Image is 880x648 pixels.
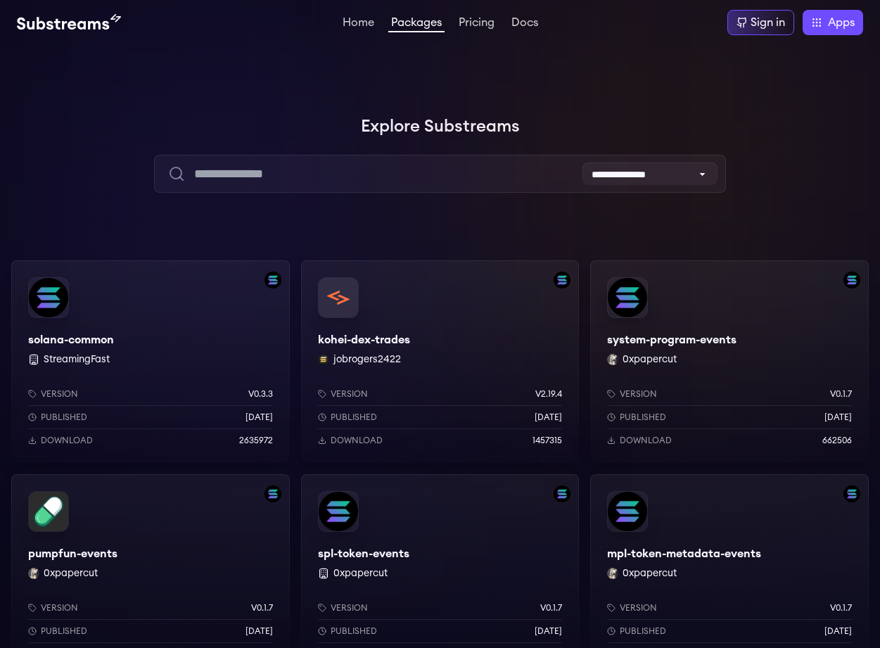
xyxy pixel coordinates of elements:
p: [DATE] [245,625,273,637]
button: 0xpapercut [623,352,677,367]
p: Published [620,625,666,637]
p: 1457315 [533,435,562,446]
p: Download [620,435,672,446]
p: Download [41,435,93,446]
p: v0.1.7 [251,602,273,614]
p: [DATE] [535,625,562,637]
p: [DATE] [535,412,562,423]
a: Pricing [456,17,497,31]
button: StreamingFast [44,352,110,367]
p: Published [41,412,87,423]
button: 0xpapercut [623,566,677,580]
button: 0xpapercut [333,566,388,580]
p: 2635972 [239,435,273,446]
img: Filter by solana network [843,485,860,502]
p: Published [331,625,377,637]
a: Filter by solana networksolana-commonsolana-common StreamingFastVersionv0.3.3Published[DATE]Downl... [11,260,290,463]
p: v2.19.4 [535,388,562,400]
img: Filter by solana network [264,485,281,502]
p: Version [331,388,368,400]
div: Sign in [751,14,785,31]
p: Version [620,388,657,400]
a: Packages [388,17,445,32]
p: Published [331,412,377,423]
p: Published [41,625,87,637]
p: v0.1.7 [830,388,852,400]
p: v0.1.7 [540,602,562,614]
p: Download [331,435,383,446]
button: 0xpapercut [44,566,98,580]
img: Filter by solana network [264,272,281,288]
p: Version [331,602,368,614]
a: Home [340,17,377,31]
h1: Explore Substreams [11,113,869,141]
p: Version [620,602,657,614]
a: Filter by solana networksystem-program-eventssystem-program-events0xpapercut 0xpapercutVersionv0.... [590,260,869,463]
p: Published [620,412,666,423]
a: Filter by solana networkkohei-dex-tradeskohei-dex-tradesjobrogers2422 jobrogers2422Versionv2.19.4... [301,260,580,463]
p: [DATE] [245,412,273,423]
a: Sign in [727,10,794,35]
p: [DATE] [824,412,852,423]
p: Version [41,388,78,400]
p: Version [41,602,78,614]
button: jobrogers2422 [333,352,401,367]
img: Substream's logo [17,14,121,31]
a: Docs [509,17,541,31]
p: v0.1.7 [830,602,852,614]
img: Filter by solana network [554,485,570,502]
p: [DATE] [824,625,852,637]
img: Filter by solana network [843,272,860,288]
p: v0.3.3 [248,388,273,400]
img: Filter by solana network [554,272,570,288]
span: Apps [828,14,855,31]
p: 662506 [822,435,852,446]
